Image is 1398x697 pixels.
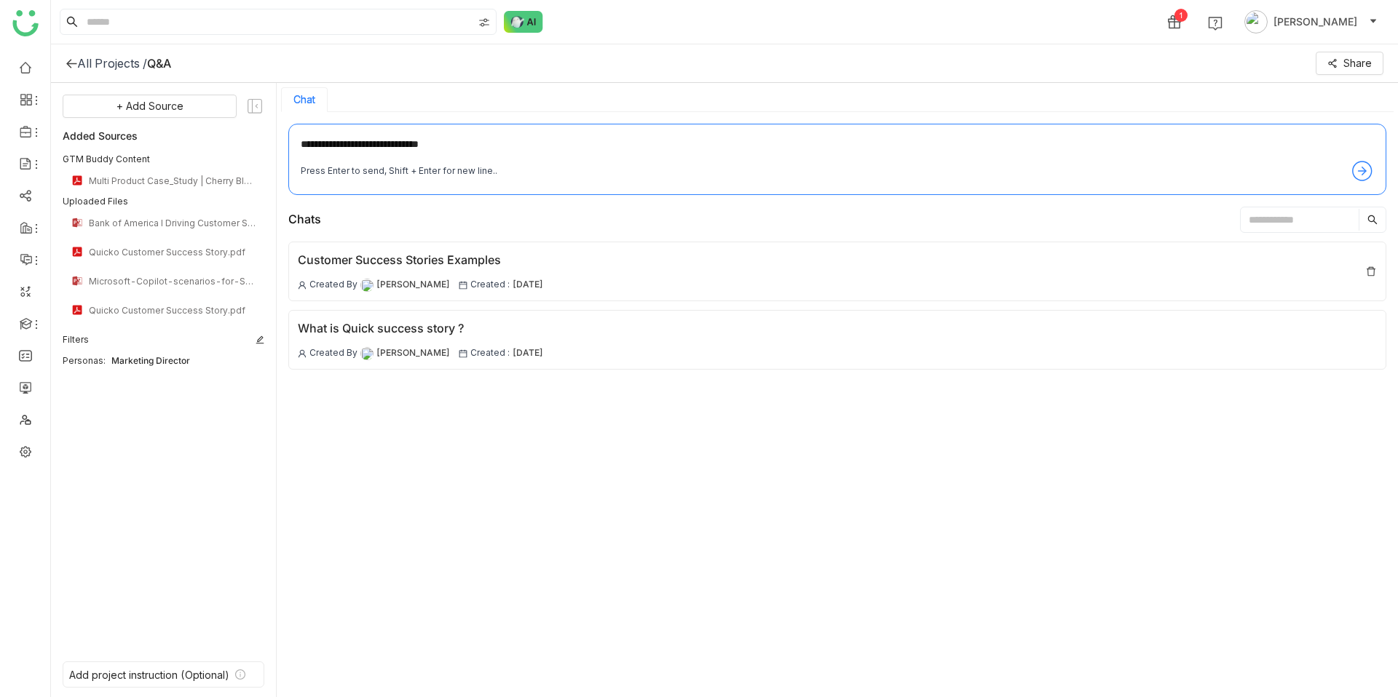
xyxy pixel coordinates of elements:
div: Filters [63,333,89,346]
div: Marketing Director [111,355,264,366]
div: 1 [1174,9,1188,22]
span: [PERSON_NAME] [1273,14,1357,30]
img: help.svg [1208,16,1223,31]
div: Quicko Customer Success Story.pdf [89,247,256,258]
span: [DATE] [513,346,543,360]
div: Bank of America I Driving Customer Satisfaction (1).pptx [89,218,256,228]
span: [DATE] [513,278,543,292]
img: pptx.svg [71,275,83,287]
span: Created : [470,346,510,360]
div: Chats [288,210,321,228]
img: pptx.svg [71,217,83,228]
div: Customer Success Stories Examples [298,251,543,269]
img: search-type.svg [478,17,490,28]
img: pdf.svg [71,304,83,316]
div: Q&A [147,56,171,71]
span: Created By [309,346,358,360]
img: pdf.svg [71,246,83,258]
div: GTM Buddy Content [63,153,264,166]
span: [PERSON_NAME] [376,278,450,292]
img: 61307121755ca5673e314e4d [360,279,374,292]
div: All Projects / [77,56,147,71]
div: Uploaded Files [63,195,264,208]
button: + Add Source [63,95,237,118]
button: Share [1316,52,1383,75]
div: What is Quick success story ? [298,319,543,338]
button: [PERSON_NAME] [1241,10,1381,33]
button: Chat [293,94,315,105]
span: + Add Source [116,98,183,114]
img: logo [12,10,39,36]
div: Multi Product Case_Study | Cherry Blow Dry Bar [89,175,256,186]
div: Microsoft-Copilot-scenarios-for-Sales.pptx [89,276,256,287]
div: Press Enter to send, Shift + Enter for new line.. [301,164,497,178]
div: Quicko Customer Success Story.pdf [89,305,256,316]
img: ask-buddy-normal.svg [504,11,543,33]
div: Add project instruction (Optional) [69,669,229,681]
span: Created By [309,278,358,292]
img: delete.svg [1365,266,1377,277]
span: Share [1343,55,1372,71]
img: 619b7b4f13e9234403e7079e [360,347,374,360]
div: Personas: [63,355,106,366]
div: Added Sources [63,127,264,144]
img: avatar [1244,10,1268,33]
img: pdf.svg [71,175,83,186]
span: Created : [470,278,510,292]
span: [PERSON_NAME] [376,346,450,360]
